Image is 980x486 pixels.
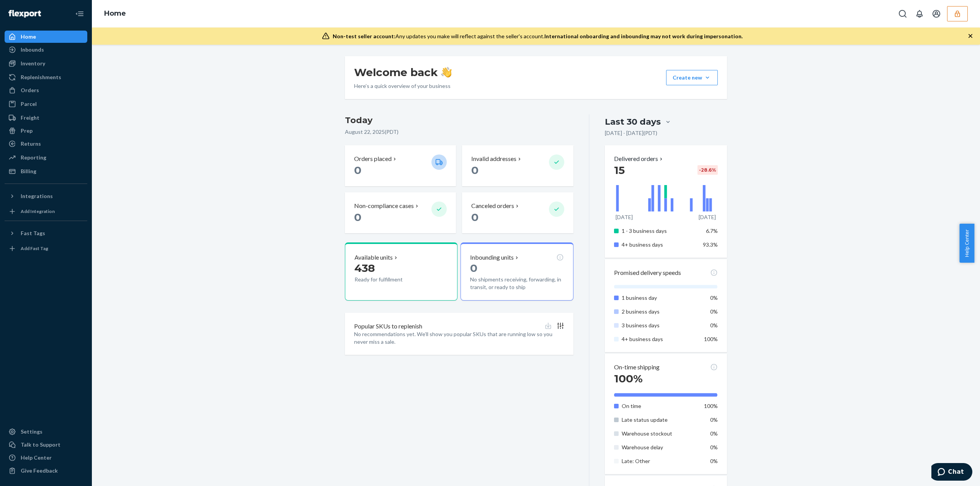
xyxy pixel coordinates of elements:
p: 1 business day [622,294,697,302]
div: Returns [21,140,41,148]
p: 4+ business days [622,335,697,343]
div: Parcel [21,100,37,108]
p: Ready for fulfillment [354,276,425,283]
div: Prep [21,127,33,135]
a: Add Integration [5,205,87,218]
iframe: Opens a widget where you can chat to one of our agents [931,463,972,482]
span: 0% [710,322,718,328]
p: On-time shipping [614,363,660,372]
span: 0% [710,308,718,315]
p: Late status update [622,416,697,424]
button: Available units438Ready for fulfillment [345,242,457,301]
img: hand-wave emoji [441,67,452,78]
span: 100% [704,403,718,409]
p: 2 business days [622,308,697,315]
button: Close Navigation [72,6,87,21]
span: 0 [354,211,361,224]
p: On time [622,402,697,410]
a: Help Center [5,452,87,464]
div: Home [21,33,36,41]
div: Fast Tags [21,229,45,237]
a: Home [5,31,87,43]
div: Last 30 days [605,116,661,128]
button: Integrations [5,190,87,202]
div: Inventory [21,60,45,67]
span: 0% [710,444,718,450]
p: Warehouse delay [622,444,697,451]
a: Inventory [5,57,87,70]
p: Non-compliance cases [354,202,414,210]
a: Orders [5,84,87,96]
a: Reporting [5,151,87,164]
p: 1 - 3 business days [622,227,697,235]
p: Late: Other [622,457,697,465]
h1: Welcome back [354,65,452,79]
span: 93.3% [703,241,718,248]
div: Help Center [21,454,52,462]
button: Canceled orders 0 [462,192,573,233]
button: Non-compliance cases 0 [345,192,456,233]
span: 0 [471,164,479,177]
span: 0 [470,262,477,275]
p: 3 business days [622,322,697,329]
span: Non-test seller account: [333,33,395,39]
p: Promised delivery speeds [614,268,681,277]
a: Returns [5,138,87,150]
div: Freight [21,114,39,122]
span: 15 [614,164,625,177]
span: 100% [614,372,643,385]
a: Replenishments [5,71,87,83]
p: No recommendations yet. We’ll show you popular SKUs that are running low so you never miss a sale. [354,330,564,346]
a: Settings [5,426,87,438]
button: Give Feedback [5,465,87,477]
p: Here’s a quick overview of your business [354,82,452,90]
a: Add Fast Tag [5,242,87,255]
button: Delivered orders [614,154,664,163]
ol: breadcrumbs [98,3,132,25]
p: Inbounding units [470,253,514,262]
button: Orders placed 0 [345,145,456,186]
button: Help Center [959,224,974,263]
div: Inbounds [21,46,44,54]
div: -28.6 % [697,165,718,175]
button: Fast Tags [5,227,87,239]
p: Orders placed [354,154,392,163]
span: 0% [710,294,718,301]
span: 0% [710,430,718,437]
h3: Today [345,114,573,127]
span: 0 [471,211,479,224]
p: Warehouse stockout [622,430,697,437]
button: Create new [666,70,718,85]
span: 0% [710,458,718,464]
button: Talk to Support [5,439,87,451]
img: Flexport logo [8,10,41,18]
span: 0% [710,416,718,423]
div: Add Integration [21,208,55,215]
a: Freight [5,112,87,124]
p: Popular SKUs to replenish [354,322,422,331]
p: Available units [354,253,393,262]
p: [DATE] [616,213,633,221]
a: Home [104,9,126,18]
div: Billing [21,167,36,175]
div: Add Fast Tag [21,245,48,252]
div: Integrations [21,192,53,200]
span: 100% [704,336,718,342]
p: No shipments receiving, forwarding, in transit, or ready to ship [470,276,563,291]
a: Billing [5,165,87,177]
div: Settings [21,428,42,436]
p: [DATE] - [DATE] ( PDT ) [605,129,657,137]
button: Open notifications [912,6,927,21]
div: Replenishments [21,73,61,81]
p: [DATE] [699,213,716,221]
p: Invalid addresses [471,154,516,163]
button: Open account menu [929,6,944,21]
span: 438 [354,262,375,275]
div: Talk to Support [21,441,60,449]
button: Inbounding units0No shipments receiving, forwarding, in transit, or ready to ship [461,242,573,301]
a: Inbounds [5,44,87,56]
a: Parcel [5,98,87,110]
div: Orders [21,86,39,94]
